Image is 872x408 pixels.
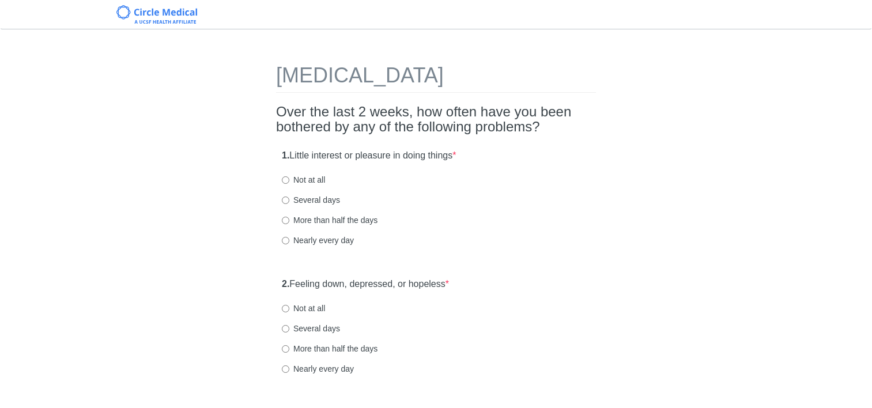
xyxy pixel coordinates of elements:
label: Several days [282,323,340,334]
input: More than half the days [282,217,289,224]
img: Circle Medical Logo [116,5,198,24]
label: Not at all [282,303,325,314]
input: Several days [282,197,289,204]
strong: 1. [282,150,289,160]
label: Feeling down, depressed, or hopeless [282,278,449,291]
h1: [MEDICAL_DATA] [276,64,596,93]
strong: 2. [282,279,289,289]
input: Several days [282,325,289,333]
label: Several days [282,194,340,206]
input: Not at all [282,176,289,184]
input: More than half the days [282,345,289,353]
label: Little interest or pleasure in doing things [282,149,456,163]
input: Nearly every day [282,237,289,244]
h2: Over the last 2 weeks, how often have you been bothered by any of the following problems? [276,104,596,135]
input: Nearly every day [282,365,289,373]
label: Not at all [282,174,325,186]
label: More than half the days [282,214,378,226]
label: More than half the days [282,343,378,354]
input: Not at all [282,305,289,312]
label: Nearly every day [282,235,354,246]
label: Nearly every day [282,363,354,375]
